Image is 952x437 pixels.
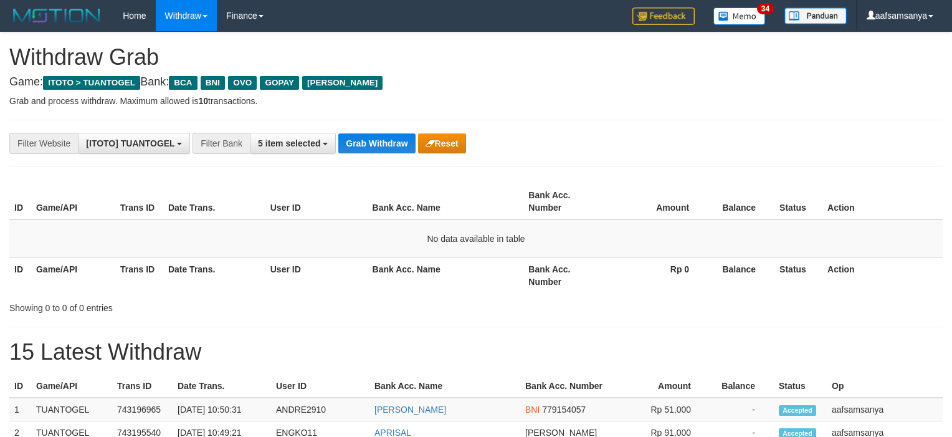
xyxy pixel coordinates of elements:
[9,297,388,314] div: Showing 0 to 0 of 0 entries
[115,184,163,219] th: Trans ID
[613,398,710,421] td: Rp 51,000
[9,398,31,421] td: 1
[302,76,383,90] span: [PERSON_NAME]
[713,7,766,25] img: Button%20Memo.svg
[9,76,943,89] h4: Game: Bank:
[774,184,822,219] th: Status
[523,257,607,293] th: Bank Acc. Number
[258,138,320,148] span: 5 item selected
[368,184,524,219] th: Bank Acc. Name
[708,257,774,293] th: Balance
[228,76,257,90] span: OVO
[271,398,369,421] td: ANDRE2910
[115,257,163,293] th: Trans ID
[173,375,271,398] th: Date Trans.
[374,405,446,415] a: [PERSON_NAME]
[9,257,31,293] th: ID
[757,3,774,14] span: 34
[525,405,540,415] span: BNI
[86,138,174,148] span: [ITOTO] TUANTOGEL
[9,375,31,398] th: ID
[31,257,115,293] th: Game/API
[112,398,173,421] td: 743196965
[198,96,208,106] strong: 10
[9,184,31,219] th: ID
[774,257,822,293] th: Status
[523,184,607,219] th: Bank Acc. Number
[710,398,774,421] td: -
[369,375,520,398] th: Bank Acc. Name
[112,375,173,398] th: Trans ID
[607,257,708,293] th: Rp 0
[265,184,368,219] th: User ID
[822,184,943,219] th: Action
[193,133,250,154] div: Filter Bank
[31,184,115,219] th: Game/API
[9,45,943,70] h1: Withdraw Grab
[632,7,695,25] img: Feedback.jpg
[710,375,774,398] th: Balance
[708,184,774,219] th: Balance
[173,398,271,421] td: [DATE] 10:50:31
[827,398,943,421] td: aafsamsanya
[250,133,336,154] button: 5 item selected
[9,133,78,154] div: Filter Website
[542,405,586,415] span: Copy 779154057 to clipboard
[43,76,140,90] span: ITOTO > TUANTOGEL
[607,184,708,219] th: Amount
[169,76,197,90] span: BCA
[779,405,816,416] span: Accepted
[9,6,104,25] img: MOTION_logo.png
[201,76,225,90] span: BNI
[338,133,415,153] button: Grab Withdraw
[613,375,710,398] th: Amount
[31,375,112,398] th: Game/API
[368,257,524,293] th: Bank Acc. Name
[163,184,265,219] th: Date Trans.
[418,133,466,153] button: Reset
[9,340,943,365] h1: 15 Latest Withdraw
[271,375,369,398] th: User ID
[163,257,265,293] th: Date Trans.
[784,7,847,24] img: panduan.png
[774,375,827,398] th: Status
[827,375,943,398] th: Op
[9,95,943,107] p: Grab and process withdraw. Maximum allowed is transactions.
[265,257,368,293] th: User ID
[9,219,943,258] td: No data available in table
[31,398,112,421] td: TUANTOGEL
[78,133,190,154] button: [ITOTO] TUANTOGEL
[260,76,299,90] span: GOPAY
[822,257,943,293] th: Action
[520,375,613,398] th: Bank Acc. Number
